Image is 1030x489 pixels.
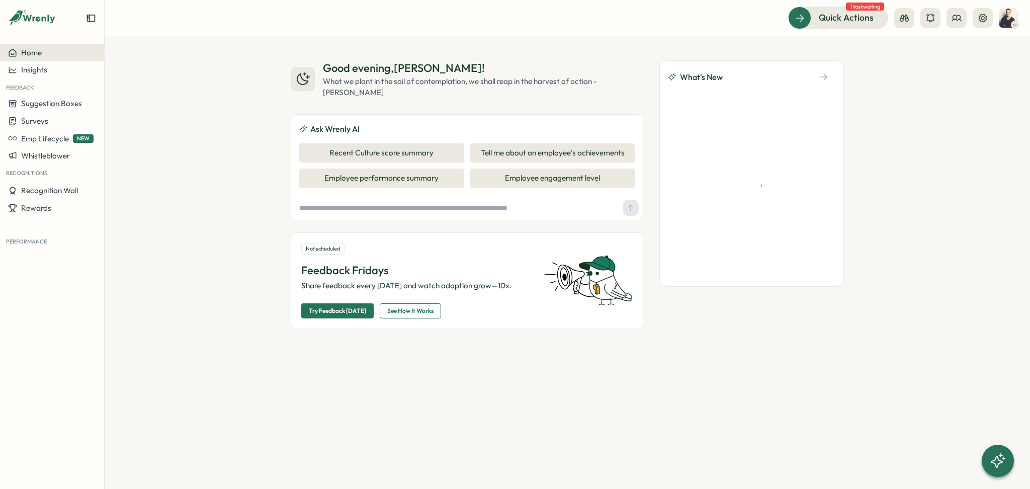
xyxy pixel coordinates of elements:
span: See How It Works [387,304,434,318]
div: Not scheduled [301,243,345,255]
span: Home [21,48,42,57]
button: Quick Actions [788,7,888,29]
button: Expand sidebar [86,13,96,23]
span: 1 task waiting [846,3,884,11]
p: Feedback Fridays [301,263,532,278]
button: Tell me about an employee's achievements [470,143,635,162]
span: Rewards [21,203,51,213]
span: Recognition Wall [21,186,78,195]
span: Emp Lifecycle [21,134,69,143]
span: Suggestion Boxes [21,99,82,108]
span: Surveys [21,116,48,126]
span: What's New [680,71,723,84]
div: What we plant in the soil of contemplation, we shall reap in the harvest of action - [PERSON_NAME] [323,76,643,98]
span: Quick Actions [819,11,874,24]
div: Good evening , [PERSON_NAME] ! [323,60,643,76]
button: Employee performance summary [299,169,464,188]
span: Ask Wrenly AI [310,123,360,135]
button: Employee engagement level [470,169,635,188]
button: Try Feedback [DATE] [301,303,374,318]
button: Recent Culture score summary [299,143,464,162]
button: See How It Works [380,303,441,318]
p: Share feedback every [DATE] and watch adoption grow—10x. [301,280,532,291]
img: Jens Christenhuss [999,9,1018,28]
span: Try Feedback [DATE] [309,304,366,318]
span: NEW [73,134,94,143]
span: Insights [21,65,47,74]
span: Whistleblower [21,151,70,160]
